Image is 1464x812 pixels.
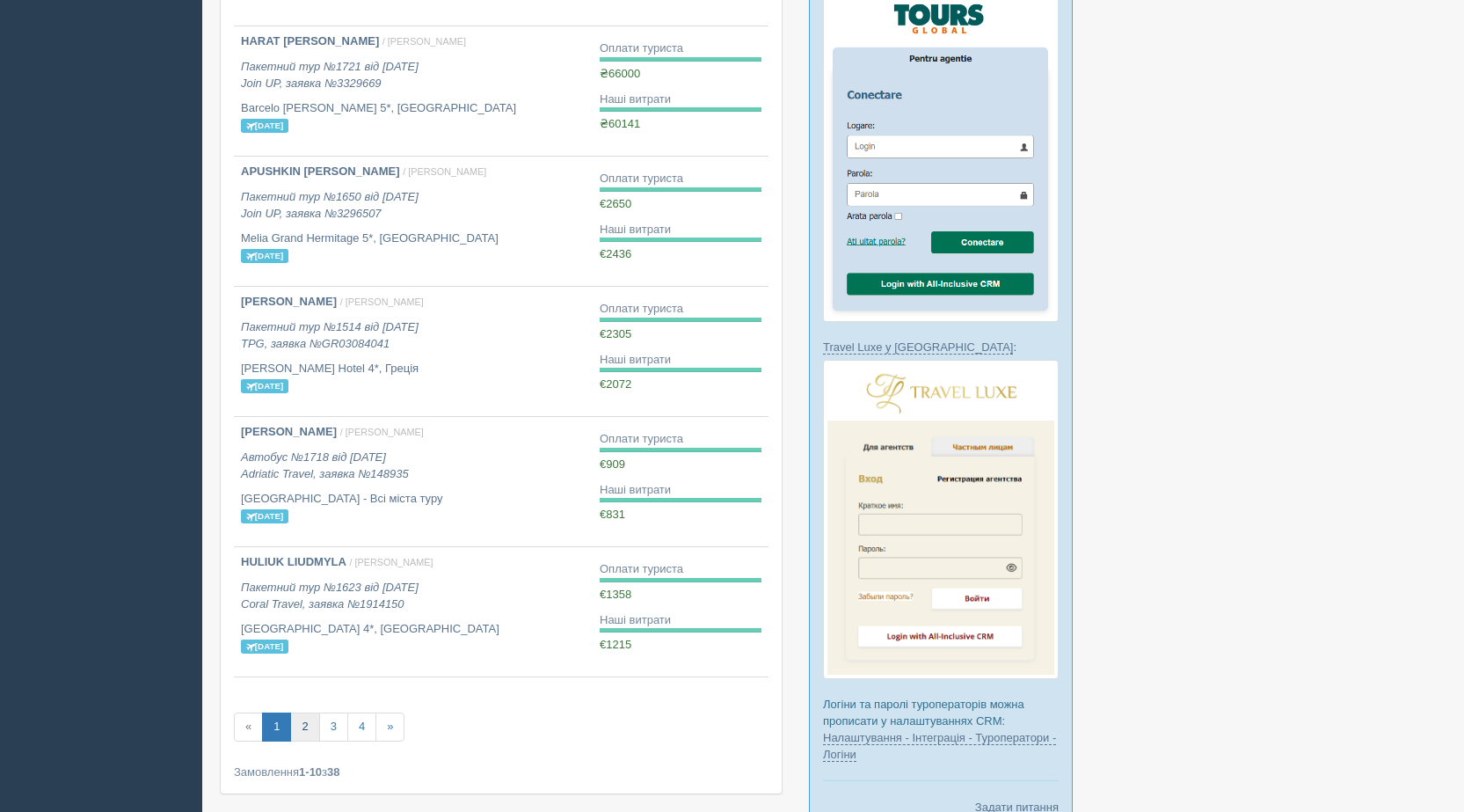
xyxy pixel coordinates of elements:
[241,555,346,568] b: HULIUK LIUDMYLA
[382,36,466,47] span: / [PERSON_NAME]
[600,327,631,340] span: €2305
[241,60,419,90] i: Пакетний тур №1721 від [DATE] Join UP, заявка №3329669
[600,431,761,448] div: Оплати туриста
[823,339,1059,355] p: :
[600,457,625,471] span: €909
[241,249,288,263] span: [DATE]
[234,417,593,546] a: [PERSON_NAME] / [PERSON_NAME] Автобус №1718 від [DATE]Adriatic Travel, заявка №148935 [GEOGRAPHIC...
[241,425,337,438] b: [PERSON_NAME]
[290,713,319,742] a: 2
[241,581,419,611] i: Пакетний тур №1623 від [DATE] Coral Travel, заявка №1914150
[600,377,631,391] span: €2072
[600,482,761,499] div: Наші витрати
[241,379,288,393] span: [DATE]
[347,713,376,742] a: 4
[234,287,593,416] a: [PERSON_NAME] / [PERSON_NAME] Пакетний тур №1514 від [DATE]TPG, заявка №GR03084041 [PERSON_NAME] ...
[241,119,288,133] span: [DATE]
[241,100,586,133] p: Barcelo [PERSON_NAME] 5*, [GEOGRAPHIC_DATA]
[600,117,640,130] span: ₴60141
[600,91,761,108] div: Наші витрати
[340,427,424,437] span: / [PERSON_NAME]
[241,361,586,393] p: [PERSON_NAME] Hotel 4*, Греція
[241,450,409,480] i: Автобус №1718 від [DATE] Adriatic Travel, заявка №148935
[262,713,291,742] a: 1
[600,247,631,260] span: €2436
[823,340,1013,355] a: Travel Luxe у [GEOGRAPHIC_DATA]
[600,352,761,369] div: Наші витрати
[340,296,424,307] span: / [PERSON_NAME]
[234,547,593,677] a: HULIUK LIUDMYLA / [PERSON_NAME] Пакетний тур №1623 від [DATE]Coral Travel, заявка №1914150 [GEOGR...
[241,165,400,178] b: APUSHKIN [PERSON_NAME]
[600,40,761,57] div: Оплати туриста
[600,508,625,521] span: €831
[241,621,586,654] p: [GEOGRAPHIC_DATA] 4*, [GEOGRAPHIC_DATA]
[241,295,337,308] b: [PERSON_NAME]
[241,509,288,523] span: [DATE]
[241,640,288,654] span: [DATE]
[299,765,322,779] b: 1-10
[350,557,433,567] span: / [PERSON_NAME]
[319,713,348,742] a: 3
[241,491,586,523] p: [GEOGRAPHIC_DATA] - Всі міста туру
[234,713,263,742] span: «
[823,696,1059,763] p: Логіни та паролі туроператорів можна прописати у налаштуваннях CRM:
[403,166,486,177] span: / [PERSON_NAME]
[234,157,593,286] a: APUSHKIN [PERSON_NAME] / [PERSON_NAME] Пакетний тур №1650 від [DATE]Join UP, заявка №3296507 Meli...
[241,190,419,220] i: Пакетний тур №1650 від [DATE] Join UP, заявка №3296507
[375,713,404,742] a: »
[234,764,768,780] div: Замовлення з
[600,171,761,187] div: Оплати туриста
[241,320,419,350] i: Пакетний тур №1514 від [DATE] TPG, заявка №GR03084041
[600,67,640,80] span: ₴66000
[823,360,1059,679] img: travel-luxe-%D0%BB%D0%BE%D0%B3%D0%B8%D0%BD-%D1%87%D0%B5%D1%80%D0%B5%D0%B7-%D1%81%D1%80%D0%BC-%D0%...
[600,222,761,238] div: Наші витрати
[823,731,1056,762] a: Налаштування - Інтеграція - Туроператори - Логіни
[600,588,631,601] span: €1358
[600,561,761,578] div: Оплати туриста
[600,612,761,629] div: Наші витрати
[241,230,586,263] p: Melia Grand Hermitage 5*, [GEOGRAPHIC_DATA]
[600,301,761,318] div: Оплати туриста
[234,26,593,156] a: HARAT [PERSON_NAME] / [PERSON_NAME] Пакетний тур №1721 від [DATE]Join UP, заявка №3329669 Barcelo...
[600,197,631,210] span: €2650
[241,34,379,48] b: HARAT [PERSON_NAME]
[600,638,631,651] span: €1215
[327,765,339,779] b: 38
